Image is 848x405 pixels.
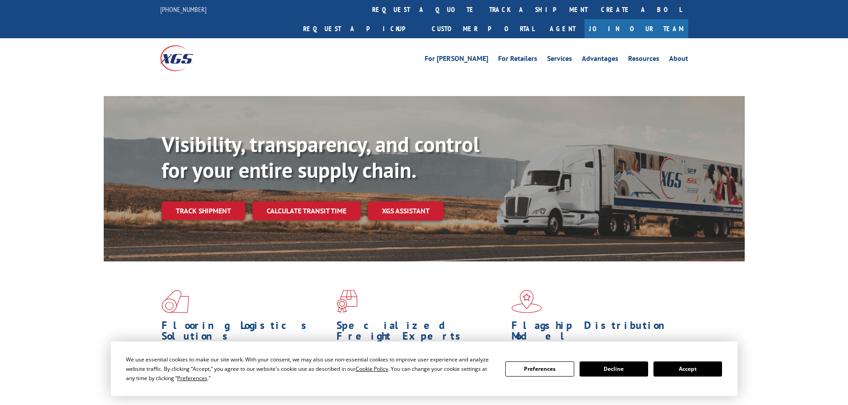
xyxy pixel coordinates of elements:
[653,361,722,377] button: Accept
[511,320,680,346] h1: Flagship Distribution Model
[162,201,245,220] a: Track shipment
[111,341,738,396] div: Cookie Consent Prompt
[584,19,688,38] a: Join Our Team
[425,55,488,65] a: For [PERSON_NAME]
[511,290,542,313] img: xgs-icon-flagship-distribution-model-red
[580,361,648,377] button: Decline
[162,130,479,184] b: Visibility, transparency, and control for your entire supply chain.
[252,201,361,221] a: Calculate transit time
[505,361,574,377] button: Preferences
[541,19,584,38] a: Agent
[669,55,688,65] a: About
[337,290,357,313] img: xgs-icon-focused-on-flooring-red
[126,355,495,383] div: We use essential cookies to make our site work. With your consent, we may also use non-essential ...
[368,201,444,221] a: XGS ASSISTANT
[177,374,207,382] span: Preferences
[337,320,505,346] h1: Specialized Freight Experts
[425,19,541,38] a: Customer Portal
[628,55,659,65] a: Resources
[498,55,537,65] a: For Retailers
[162,320,330,346] h1: Flooring Logistics Solutions
[356,365,388,373] span: Cookie Policy
[547,55,572,65] a: Services
[162,290,189,313] img: xgs-icon-total-supply-chain-intelligence-red
[160,5,207,14] a: [PHONE_NUMBER]
[296,19,425,38] a: Request a pickup
[582,55,618,65] a: Advantages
